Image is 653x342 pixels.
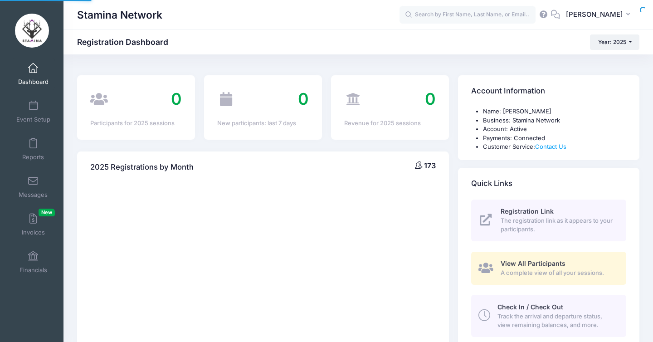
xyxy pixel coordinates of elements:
[77,37,176,47] h1: Registration Dashboard
[483,134,626,143] li: Payments: Connected
[16,116,50,123] span: Event Setup
[12,58,55,90] a: Dashboard
[471,78,545,104] h4: Account Information
[501,216,616,234] span: The registration link as it appears to your participants.
[39,209,55,216] span: New
[471,200,626,241] a: Registration Link The registration link as it appears to your participants.
[22,229,45,236] span: Invoices
[12,209,55,240] a: InvoicesNew
[483,142,626,151] li: Customer Service:
[471,295,626,337] a: Check In / Check Out Track the arrival and departure status, view remaining balances, and more.
[483,125,626,134] li: Account: Active
[598,39,626,45] span: Year: 2025
[298,89,309,109] span: 0
[424,161,436,170] span: 173
[18,78,49,86] span: Dashboard
[90,119,182,128] div: Participants for 2025 sessions
[12,171,55,203] a: Messages
[425,89,436,109] span: 0
[400,6,536,24] input: Search by First Name, Last Name, or Email...
[12,246,55,278] a: Financials
[22,153,44,161] span: Reports
[171,89,182,109] span: 0
[501,269,616,278] span: A complete view of all your sessions.
[483,116,626,125] li: Business: Stamina Network
[497,312,616,330] span: Track the arrival and departure status, view remaining balances, and more.
[12,133,55,165] a: Reports
[471,171,512,196] h4: Quick Links
[344,119,436,128] div: Revenue for 2025 sessions
[560,5,639,25] button: [PERSON_NAME]
[501,259,565,267] span: View All Participants
[90,154,194,180] h4: 2025 Registrations by Month
[566,10,623,20] span: [PERSON_NAME]
[501,207,554,215] span: Registration Link
[535,143,566,150] a: Contact Us
[590,34,639,50] button: Year: 2025
[497,303,563,311] span: Check In / Check Out
[15,14,49,48] img: Stamina Network
[77,5,162,25] h1: Stamina Network
[483,107,626,116] li: Name: [PERSON_NAME]
[12,96,55,127] a: Event Setup
[471,252,626,285] a: View All Participants A complete view of all your sessions.
[19,266,47,274] span: Financials
[217,119,309,128] div: New participants: last 7 days
[19,191,48,199] span: Messages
